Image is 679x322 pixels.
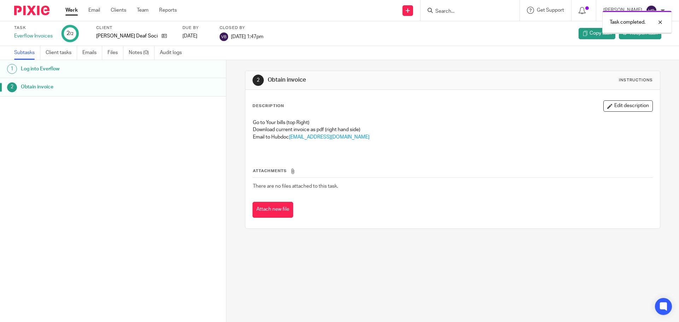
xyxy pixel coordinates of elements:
[108,46,123,60] a: Files
[268,76,468,84] h1: Obtain invoice
[137,7,149,14] a: Team
[603,100,653,112] button: Edit description
[289,135,370,140] span: [EMAIL_ADDRESS][DOMAIN_NAME]
[21,82,153,92] h1: Obtain invoice
[46,46,77,60] a: Client tasks
[96,25,174,31] label: Client
[14,6,50,15] img: Pixie
[253,134,652,141] p: Email to Hubdoc
[220,25,263,31] label: Closed by
[610,19,645,26] p: Task completed.
[65,7,78,14] a: Work
[14,25,53,31] label: Task
[96,33,158,40] p: [PERSON_NAME] Deaf Society
[220,33,228,41] img: svg%3E
[129,46,155,60] a: Notes (0)
[253,202,293,218] button: Attach new file
[7,82,17,92] div: 2
[619,77,653,83] div: Instructions
[82,46,102,60] a: Emails
[253,119,652,126] p: Go to Your bills (top Right)
[253,184,338,189] span: There are no files attached to this task.
[14,33,53,40] div: Everflow Invoices
[253,103,284,109] p: Description
[7,64,17,74] div: 1
[111,7,126,14] a: Clients
[253,75,264,86] div: 2
[253,126,652,133] p: Download current invoice as pdf (right hand side)
[159,7,177,14] a: Reports
[21,64,153,74] h1: Log into Everflow
[14,46,40,60] a: Subtasks
[646,5,657,16] img: svg%3E
[231,34,263,39] span: [DATE] 1:47pm
[66,29,74,37] div: 2
[182,33,211,40] div: [DATE]
[88,7,100,14] a: Email
[160,46,187,60] a: Audit logs
[253,169,287,173] span: Attachments
[70,32,74,36] small: /2
[182,25,211,31] label: Due by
